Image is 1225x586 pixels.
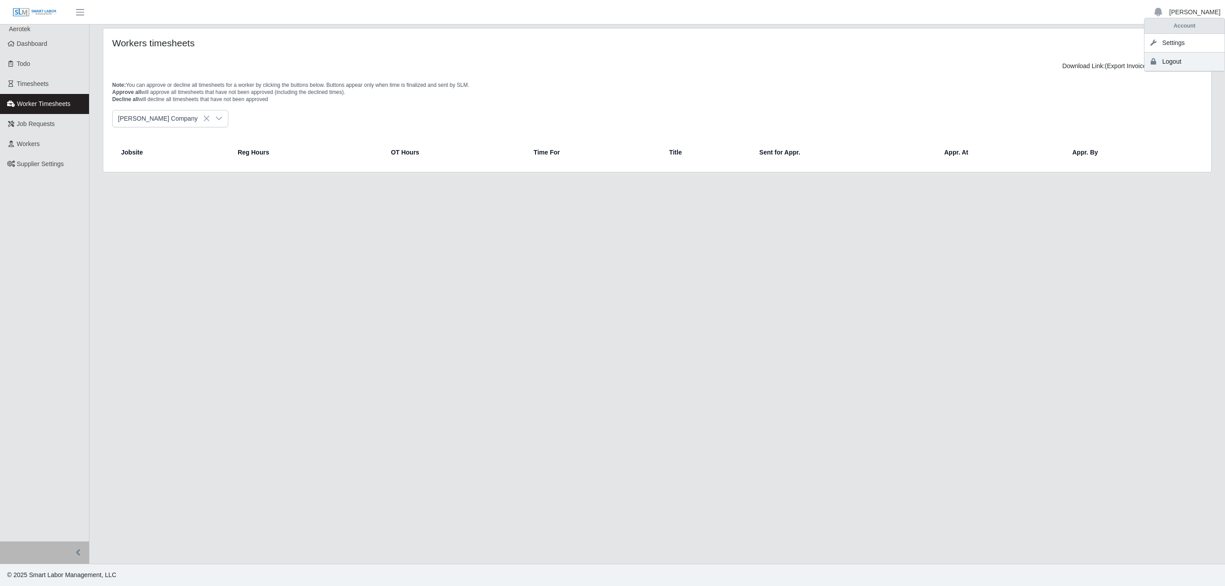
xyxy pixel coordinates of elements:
span: (Export Invoice above to get link) [1105,62,1196,69]
th: Title [662,142,752,163]
th: Sent for Appr. [752,142,937,163]
span: Supplier Settings [17,160,64,167]
a: Settings [1144,34,1225,53]
a: [PERSON_NAME] [1169,8,1221,17]
span: Job Requests [17,120,55,127]
th: Appr. By [1065,142,1199,163]
h4: Workers timesheets [112,37,559,49]
span: Aerotek [9,25,30,33]
p: You can approve or decline all timesheets for a worker by clicking the buttons below. Buttons app... [112,81,1202,103]
a: Logout [1144,53,1225,71]
span: Workers [17,140,40,147]
span: Worker Timesheets [17,100,70,107]
th: OT Hours [384,142,527,163]
th: Appr. At [937,142,1065,163]
th: Reg Hours [231,142,384,163]
span: Dashboard [17,40,48,47]
img: SLM Logo [12,8,57,17]
span: Decline all [112,96,138,102]
th: Time For [527,142,662,163]
span: Note: [112,82,126,88]
span: © 2025 Smart Labor Management, LLC [7,571,116,578]
span: Approve all [112,89,141,95]
span: Todo [17,60,30,67]
span: Lee Company [113,110,210,127]
span: Timesheets [17,80,49,87]
th: Jobsite [116,142,231,163]
div: Download Link: [119,61,1196,71]
strong: Account [1174,23,1196,29]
